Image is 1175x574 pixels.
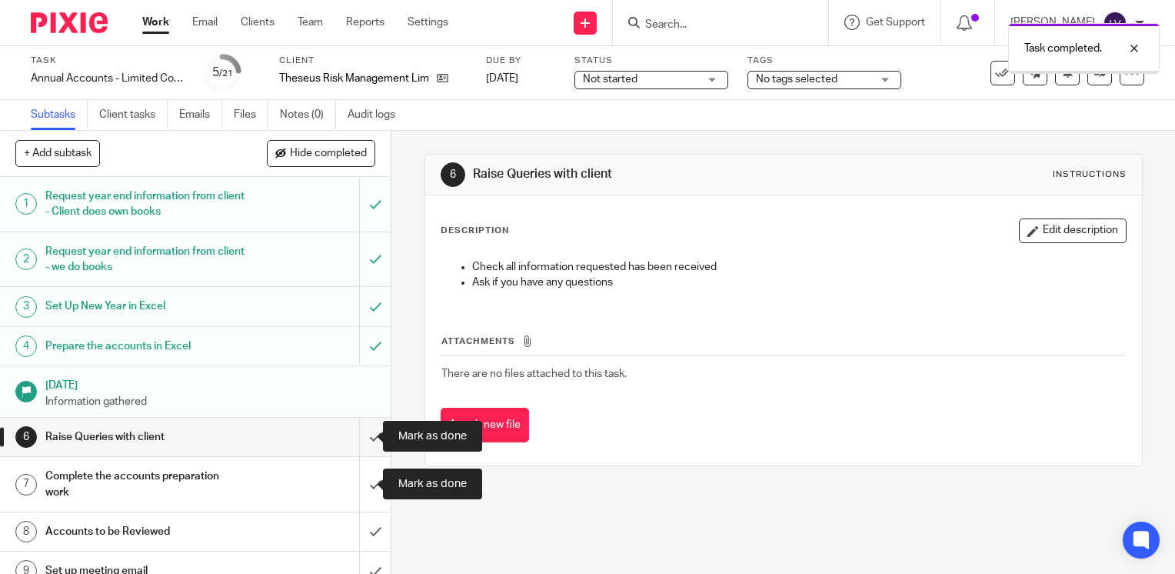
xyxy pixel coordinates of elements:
div: 8 [15,521,37,542]
p: Check all information requested has been received [472,259,1126,275]
label: Client [279,55,467,67]
div: 6 [441,162,465,187]
h1: Set Up New Year in Excel [45,295,245,318]
small: /21 [219,69,233,78]
span: Not started [583,74,637,85]
p: Theseus Risk Management Limited [279,71,429,86]
a: Team [298,15,323,30]
label: Task [31,55,185,67]
span: There are no files attached to this task. [441,369,627,379]
h1: Accounts to be Reviewed [45,520,245,543]
a: Files [234,100,268,130]
a: Subtasks [31,100,88,130]
p: Task completed. [1024,41,1102,56]
a: Reports [346,15,384,30]
div: 4 [15,335,37,357]
div: 1 [15,193,37,215]
span: [DATE] [486,73,518,84]
label: Due by [486,55,555,67]
a: Emails [179,100,222,130]
div: 5 [212,64,233,82]
div: 6 [15,426,37,448]
h1: Raise Queries with client [45,425,245,449]
div: 3 [15,296,37,318]
p: Description [441,225,509,237]
h1: Prepare the accounts in Excel [45,335,245,358]
button: Attach new file [441,408,529,442]
h1: Complete the accounts preparation work [45,465,245,504]
img: svg%3E [1103,11,1127,35]
a: Notes (0) [280,100,336,130]
h1: Request year end information from client - Client does own books [45,185,245,224]
p: Information gathered [45,394,376,409]
p: Ask if you have any questions [472,275,1126,290]
button: Hide completed [267,140,375,166]
span: Attachments [441,337,515,345]
a: Settings [408,15,448,30]
div: Annual Accounts - Limited Companies [31,71,185,86]
h1: Raise Queries with client [473,166,816,182]
a: Email [192,15,218,30]
div: 7 [15,474,37,496]
img: Pixie [31,12,108,33]
span: No tags selected [756,74,837,85]
div: 2 [15,249,37,270]
button: Edit description [1019,219,1127,243]
div: Instructions [1053,169,1127,181]
a: Work [142,15,169,30]
a: Client tasks [99,100,168,130]
a: Audit logs [348,100,407,130]
label: Status [574,55,728,67]
button: + Add subtask [15,140,100,166]
span: Hide completed [290,148,367,160]
h1: [DATE] [45,374,376,393]
h1: Request year end information from client - we do books [45,240,245,279]
a: Clients [241,15,275,30]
